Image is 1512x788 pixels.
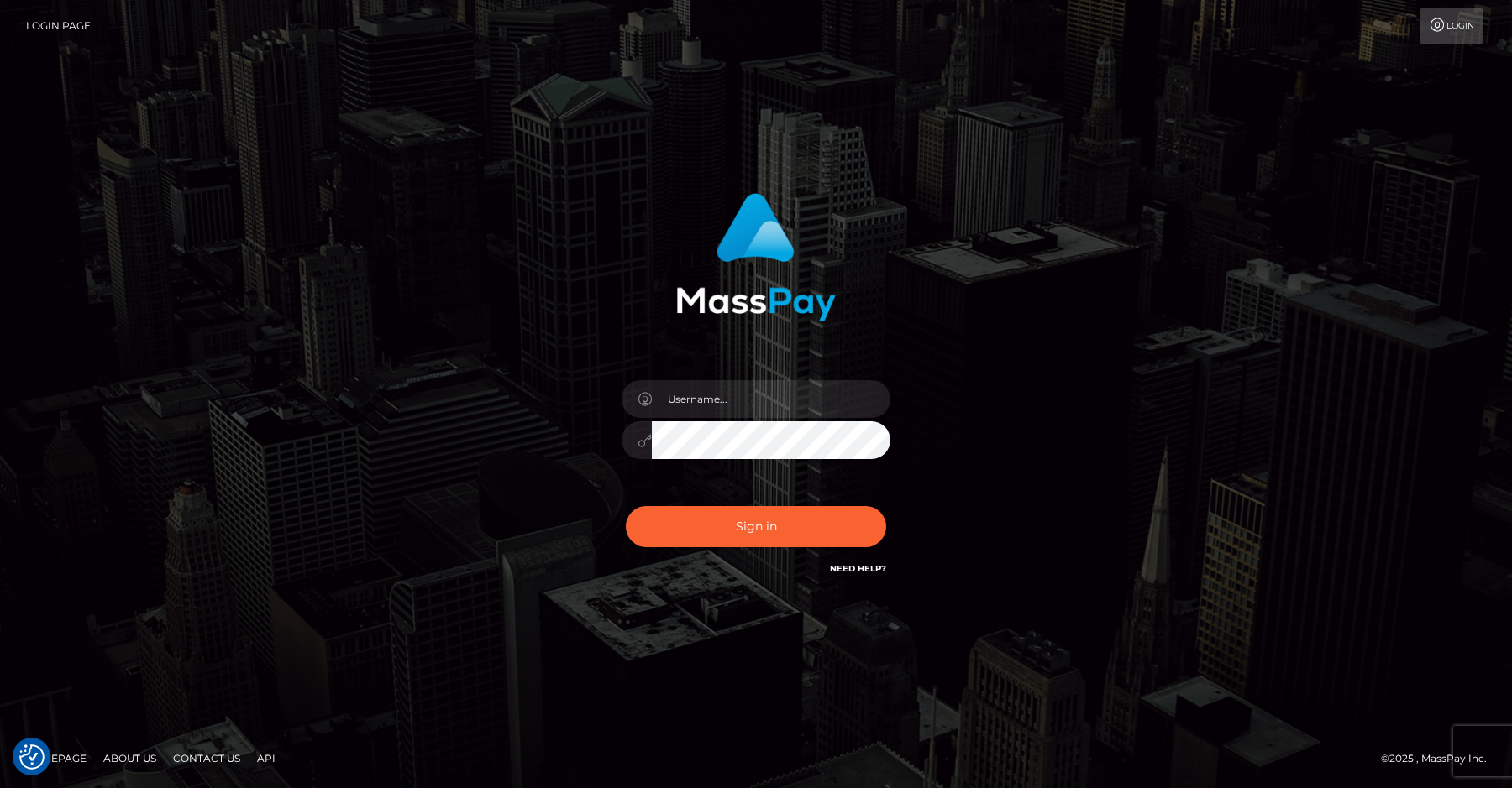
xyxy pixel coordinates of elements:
[676,193,836,321] img: MassPay Login
[652,380,890,418] input: Username...
[97,745,163,771] a: About Us
[830,563,886,574] a: Need Help?
[18,745,93,771] a: Homepage
[19,744,45,770] img: Revisit consent button
[1381,749,1499,768] div: © 2025 , MassPay Inc.
[1420,8,1483,44] a: Login
[626,506,886,547] button: Sign in
[250,745,282,771] a: API
[26,8,91,44] a: Login Page
[19,744,45,770] button: Consent Preferences
[166,745,247,771] a: Contact Us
